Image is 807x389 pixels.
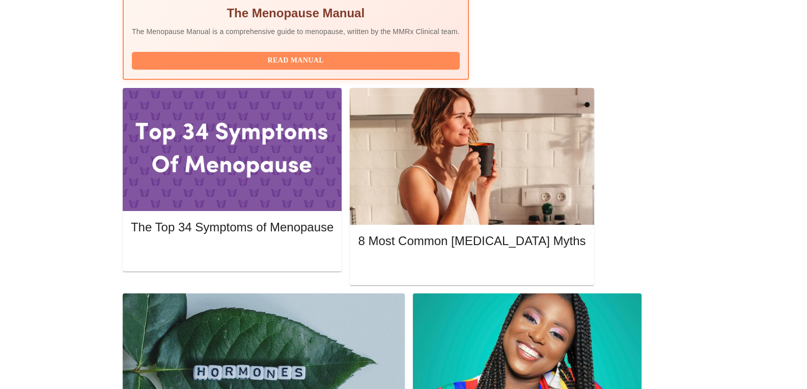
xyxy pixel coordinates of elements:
[358,259,586,277] button: Read More
[131,245,333,262] button: Read More
[132,52,460,70] button: Read Manual
[142,54,450,67] span: Read Manual
[358,262,588,271] a: Read More
[132,5,460,21] h5: The Menopause Manual
[131,248,336,257] a: Read More
[132,26,460,37] p: The Menopause Manual is a comprehensive guide to menopause, written by the MMRx Clinical team.
[131,219,333,235] h5: The Top 34 Symptoms of Menopause
[141,247,323,260] span: Read More
[358,233,586,249] h5: 8 Most Common [MEDICAL_DATA] Myths
[368,261,575,274] span: Read More
[132,55,462,64] a: Read Manual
